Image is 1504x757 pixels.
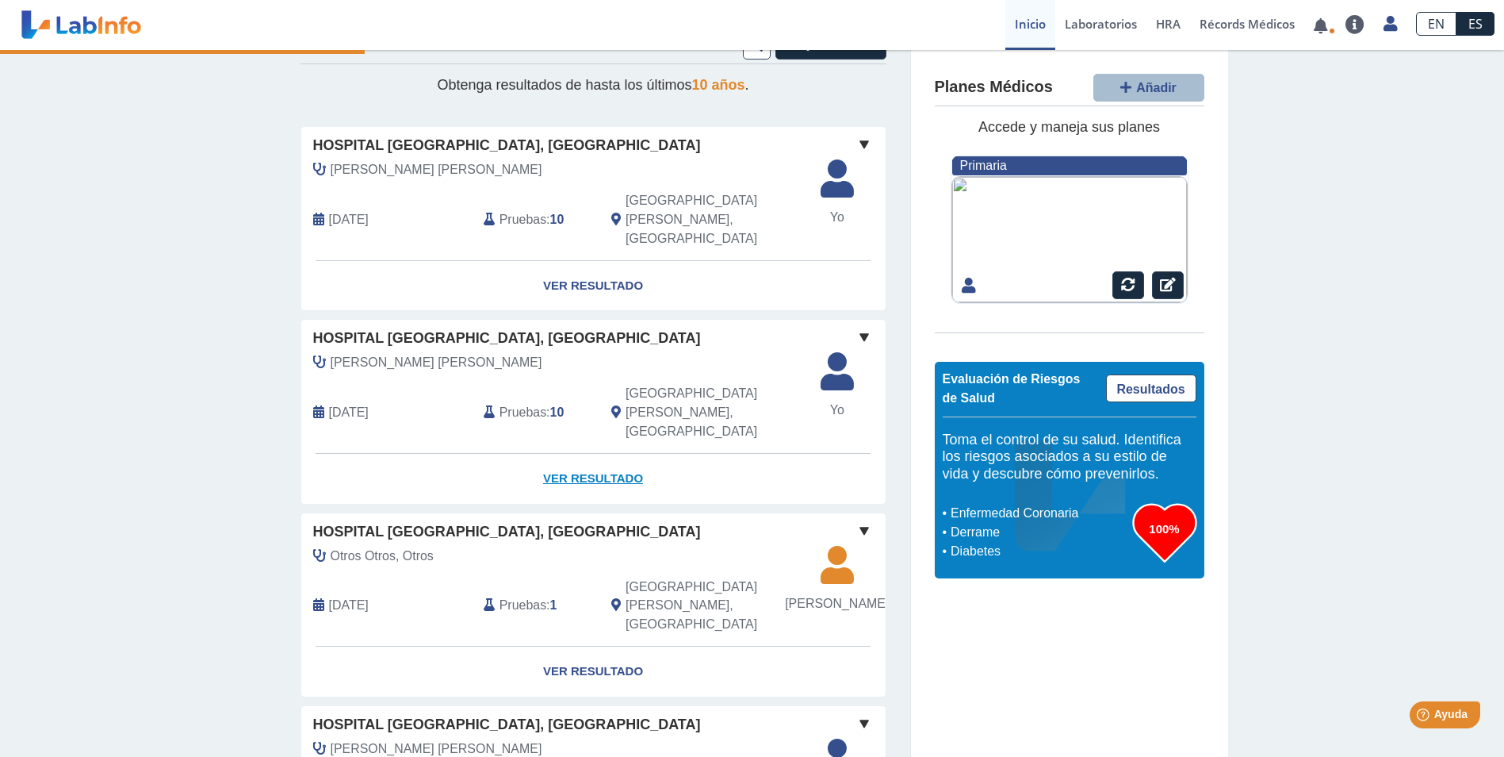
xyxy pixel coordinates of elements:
[943,372,1081,405] span: Evaluación de Riesgos de Salud
[301,647,886,697] a: Ver Resultado
[329,596,369,615] span: 2025-07-28
[301,454,886,504] a: Ver Resultado
[1156,16,1181,32] span: HRA
[1416,12,1456,36] a: EN
[472,191,599,248] div: :
[626,578,801,635] span: San Juan, PR
[1093,74,1204,102] button: Añadir
[472,384,599,441] div: :
[947,523,1133,542] li: Derrame
[947,504,1133,523] li: Enfermedad Coronaria
[499,210,546,229] span: Pruebas
[313,135,701,156] span: Hospital [GEOGRAPHIC_DATA], [GEOGRAPHIC_DATA]
[626,191,801,248] span: San Juan, PR
[1106,375,1196,402] a: Resultados
[331,160,542,179] span: Rodriguez Escudero, Jose
[935,78,1053,97] h4: Planes Médicos
[1133,519,1196,539] h3: 100%
[301,261,886,311] a: Ver Resultado
[785,594,889,613] span: [PERSON_NAME]
[329,403,369,422] span: 2025-08-08
[550,213,564,226] b: 10
[313,328,701,349] span: Hospital [GEOGRAPHIC_DATA], [GEOGRAPHIC_DATA]
[437,77,748,93] span: Obtenga resultados de hasta los últimos .
[499,403,546,422] span: Pruebas
[550,405,564,419] b: 10
[331,353,542,372] span: Rodriguez Escudero, Jose
[1456,12,1494,36] a: ES
[1136,81,1177,94] span: Añadir
[626,384,801,441] span: San Juan, PR
[331,547,434,566] span: Otros Otros, Otros
[960,159,1007,172] span: Primaria
[499,596,546,615] span: Pruebas
[811,208,863,227] span: Yo
[313,714,701,736] span: Hospital [GEOGRAPHIC_DATA], [GEOGRAPHIC_DATA]
[472,578,599,635] div: :
[978,119,1160,135] span: Accede y maneja sus planes
[947,542,1133,561] li: Diabetes
[811,401,863,420] span: Yo
[550,598,557,612] b: 1
[313,521,701,543] span: Hospital [GEOGRAPHIC_DATA], [GEOGRAPHIC_DATA]
[943,432,1196,483] h5: Toma el control de su salud. Identifica los riesgos asociados a su estilo de vida y descubre cómo...
[1363,695,1487,740] iframe: Help widget launcher
[692,77,745,93] span: 10 años
[329,210,369,229] span: 2025-09-29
